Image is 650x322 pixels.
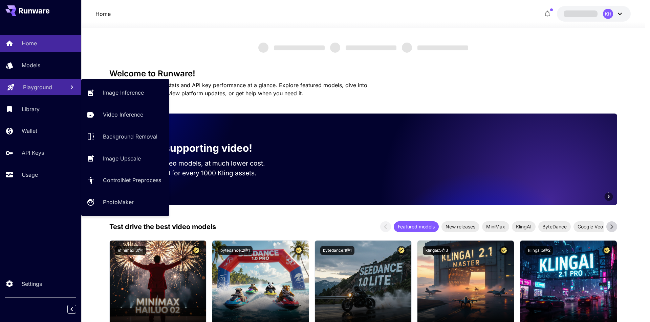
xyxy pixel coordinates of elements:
p: Test drive the best video models [109,222,216,232]
p: Home [22,39,37,47]
a: ControlNet Preprocess [81,172,169,189]
button: minimax:3@1 [115,246,146,255]
button: Certified Model – Vetted for best performance and includes a commercial license. [499,246,508,255]
h3: Welcome to Runware! [109,69,617,78]
p: Now supporting video! [139,141,252,156]
div: KH [603,9,613,19]
p: Video Inference [103,110,143,119]
button: klingai:5@3 [423,246,451,255]
span: Check out your usage stats and API key performance at a glance. Explore featured models, dive int... [109,82,367,97]
p: Usage [22,171,38,179]
p: Run the best video models, at much lower cost. [120,158,278,168]
a: Background Removal [81,128,169,145]
p: Playground [23,83,52,91]
button: Collapse sidebar [67,305,76,314]
button: Certified Model – Vetted for best performance and includes a commercial license. [294,246,303,255]
button: bytedance:1@1 [320,246,354,255]
p: Library [22,105,40,113]
span: MiniMax [482,223,509,230]
a: Image Inference [81,84,169,101]
a: Video Inference [81,106,169,123]
p: Background Removal [103,132,157,141]
a: Image Upscale [81,150,169,167]
button: Certified Model – Vetted for best performance and includes a commercial license. [397,246,406,255]
span: ByteDance [538,223,571,230]
span: Google Veo [573,223,607,230]
a: PhotoMaker [81,194,169,210]
nav: breadcrumb [95,10,111,18]
div: Collapse sidebar [72,303,81,315]
p: Image Inference [103,89,144,97]
span: 6 [608,194,610,199]
button: klingai:5@2 [525,246,553,255]
span: KlingAI [512,223,536,230]
button: Certified Model – Vetted for best performance and includes a commercial license. [602,246,611,255]
p: ControlNet Preprocess [103,176,161,184]
p: Wallet [22,127,37,135]
button: Certified Model – Vetted for best performance and includes a commercial license. [192,246,201,255]
p: API Keys [22,149,44,157]
span: New releases [441,223,479,230]
p: Save up to $500 for every 1000 Kling assets. [120,168,278,178]
p: Settings [22,280,42,288]
p: Models [22,61,40,69]
p: PhotoMaker [103,198,134,206]
span: Featured models [394,223,439,230]
button: bytedance:2@1 [218,246,253,255]
p: Image Upscale [103,154,141,163]
p: Home [95,10,111,18]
